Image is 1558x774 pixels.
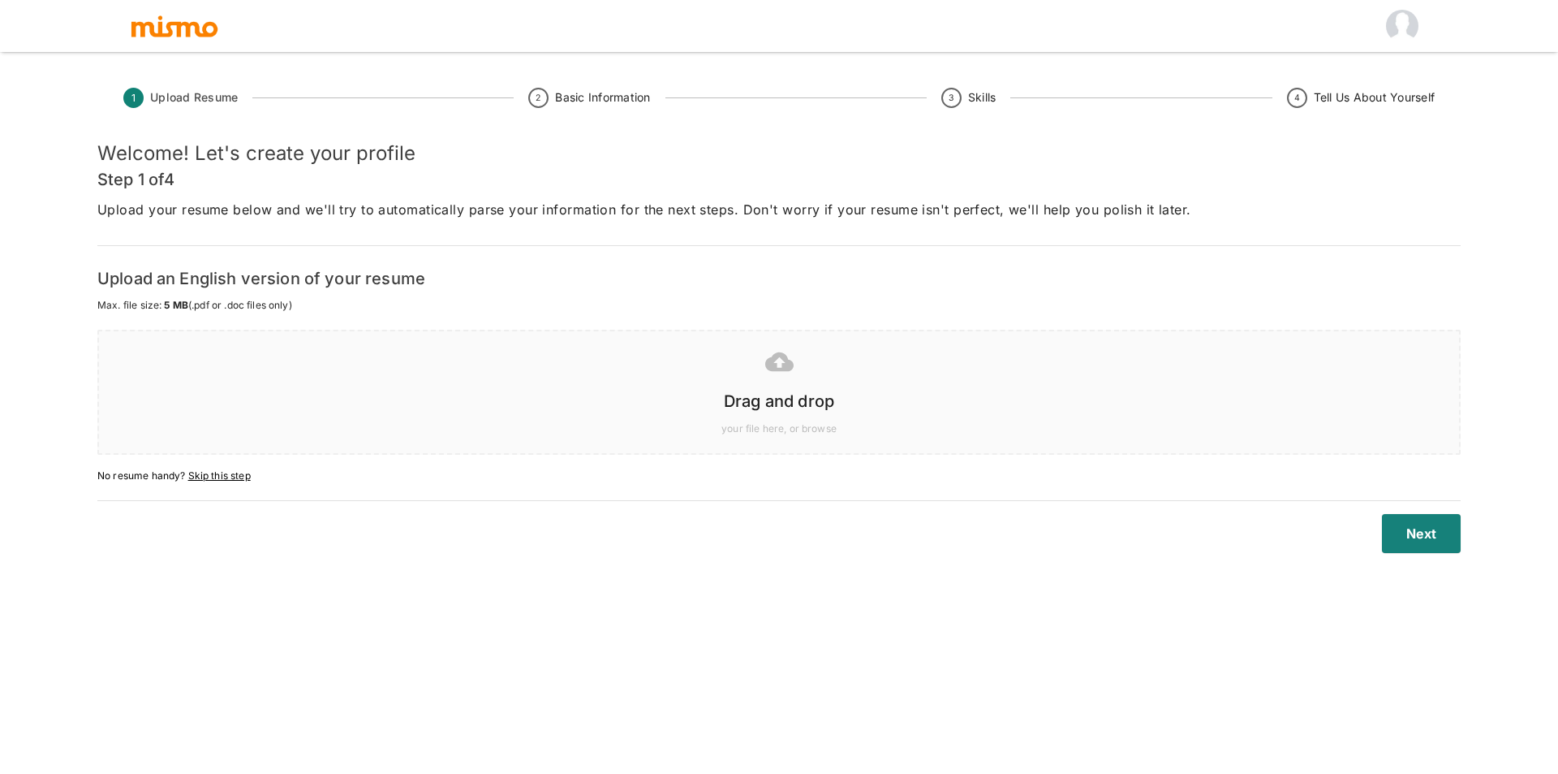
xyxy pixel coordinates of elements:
[97,468,1461,484] span: No resume handy?
[97,266,1461,292] h6: Upload an English version of your resume
[97,198,1461,221] p: Upload your resume below and we'll try to automatically parse your information for the next steps...
[1386,10,1418,42] img: null null
[1314,89,1435,106] span: Tell Us About Yourself
[150,89,238,106] span: Upload Resume
[97,330,1461,455] div: Drag and dropyour file here, or browse
[949,93,953,103] text: 3
[555,89,650,106] span: Basic Information
[164,299,188,311] span: 5 MB
[97,166,1461,192] h6: Step 1 of 4
[130,14,219,38] img: logo
[188,469,251,482] span: Skip this step
[97,141,1461,166] h5: Welcome! Let's create your profile
[968,89,996,106] span: Skills
[1293,93,1299,103] text: 4
[97,297,1461,313] span: Max. file size: (.pdf or .doc files only)
[131,92,136,104] text: 1
[1382,514,1461,553] button: Next
[536,93,541,103] text: 2
[115,388,1443,414] h6: Drag and drop
[115,421,1443,437] span: your file here, or browse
